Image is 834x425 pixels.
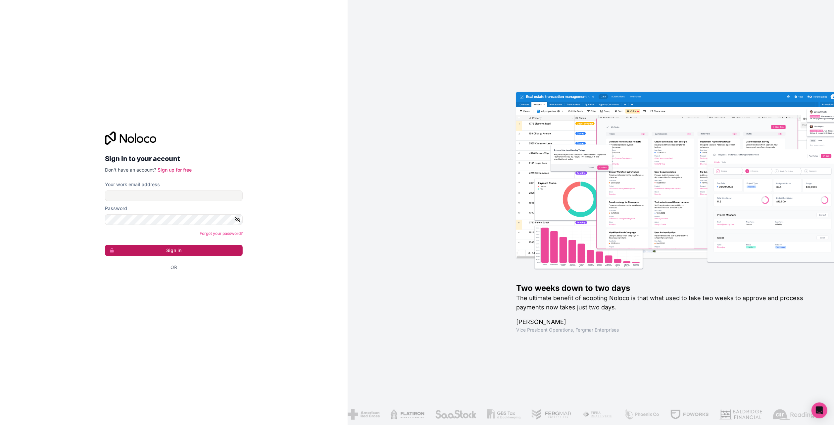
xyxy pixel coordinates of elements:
span: Don't have an account? [105,167,156,173]
input: Email address [105,190,243,201]
button: Sign in [105,245,243,256]
input: Password [105,214,243,225]
span: Or [171,264,177,271]
a: Sign up for free [158,167,192,173]
a: Forgot your password? [200,231,243,236]
img: /assets/phoenix-BREaitsQ.png [624,409,660,420]
img: /assets/american-red-cross-BAupjrZR.png [347,409,379,420]
img: /assets/fiera-fwj2N5v4.png [582,409,613,420]
img: /assets/airreading-FwAmRzSr.png [773,409,814,420]
iframe: Botão "Fazer login com o Google" [102,278,241,292]
label: Password [105,205,127,212]
h2: Sign in to your account [105,153,243,165]
h2: The ultimate benefit of adopting Noloco is that what used to take two weeks to approve and proces... [516,293,813,312]
img: /assets/gbstax-C-GtDUiK.png [487,409,521,420]
img: /assets/fergmar-CudnrXN5.png [531,409,572,420]
div: Open Intercom Messenger [811,402,827,418]
img: /assets/fdworks-Bi04fVtw.png [670,409,709,420]
label: Your work email address [105,181,160,188]
img: /assets/baldridge-DxmPIwAm.png [719,409,762,420]
img: /assets/flatiron-C8eUkumj.png [390,409,424,420]
h1: Vice President Operations , Fergmar Enterprises [516,327,813,333]
img: /assets/saastock-C6Zbiodz.png [435,409,477,420]
h1: Two weeks down to two days [516,283,813,293]
h1: [PERSON_NAME] [516,317,813,327]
